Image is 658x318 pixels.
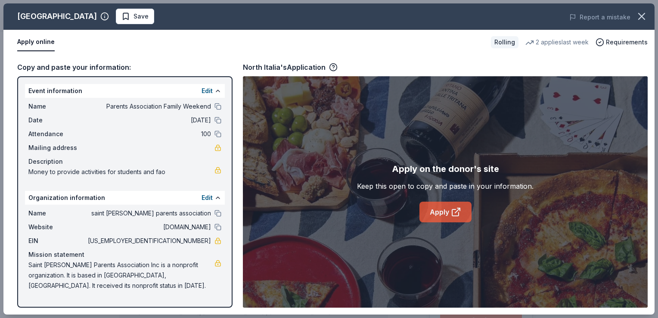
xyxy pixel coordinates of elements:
div: Rolling [491,36,518,48]
span: Parents Association Family Weekend [86,101,211,112]
span: Money to provide activities for students and fao [28,167,214,177]
div: 2 applies last week [525,37,589,47]
div: Description [28,156,221,167]
div: Apply on the donor's site [392,162,499,176]
span: Requirements [606,37,648,47]
span: Name [28,208,86,218]
button: Requirements [596,37,648,47]
span: [DATE] [86,115,211,125]
span: [US_EMPLOYER_IDENTIFICATION_NUMBER] [86,236,211,246]
div: Copy and paste your information: [17,62,233,73]
button: Edit [202,193,213,203]
span: Name [28,101,86,112]
span: Mailing address [28,143,86,153]
button: Report a mistake [569,12,630,22]
div: Event information [25,84,225,98]
div: Keep this open to copy and paste in your information. [357,181,534,191]
span: Date [28,115,86,125]
div: Organization information [25,191,225,205]
span: 100 [86,129,211,139]
span: saint [PERSON_NAME] parents association [86,208,211,218]
span: Website [28,222,86,232]
div: North Italia's Application [243,62,338,73]
button: Save [116,9,154,24]
span: Saint [PERSON_NAME] Parents Association Inc is a nonprofit organization. It is based in [GEOGRAPH... [28,260,214,291]
div: Mission statement [28,249,221,260]
button: Edit [202,86,213,96]
span: Save [133,11,149,22]
a: Apply [419,202,472,222]
span: [DOMAIN_NAME] [86,222,211,232]
span: Attendance [28,129,86,139]
div: [GEOGRAPHIC_DATA] [17,9,97,23]
button: Apply online [17,33,55,51]
span: EIN [28,236,86,246]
